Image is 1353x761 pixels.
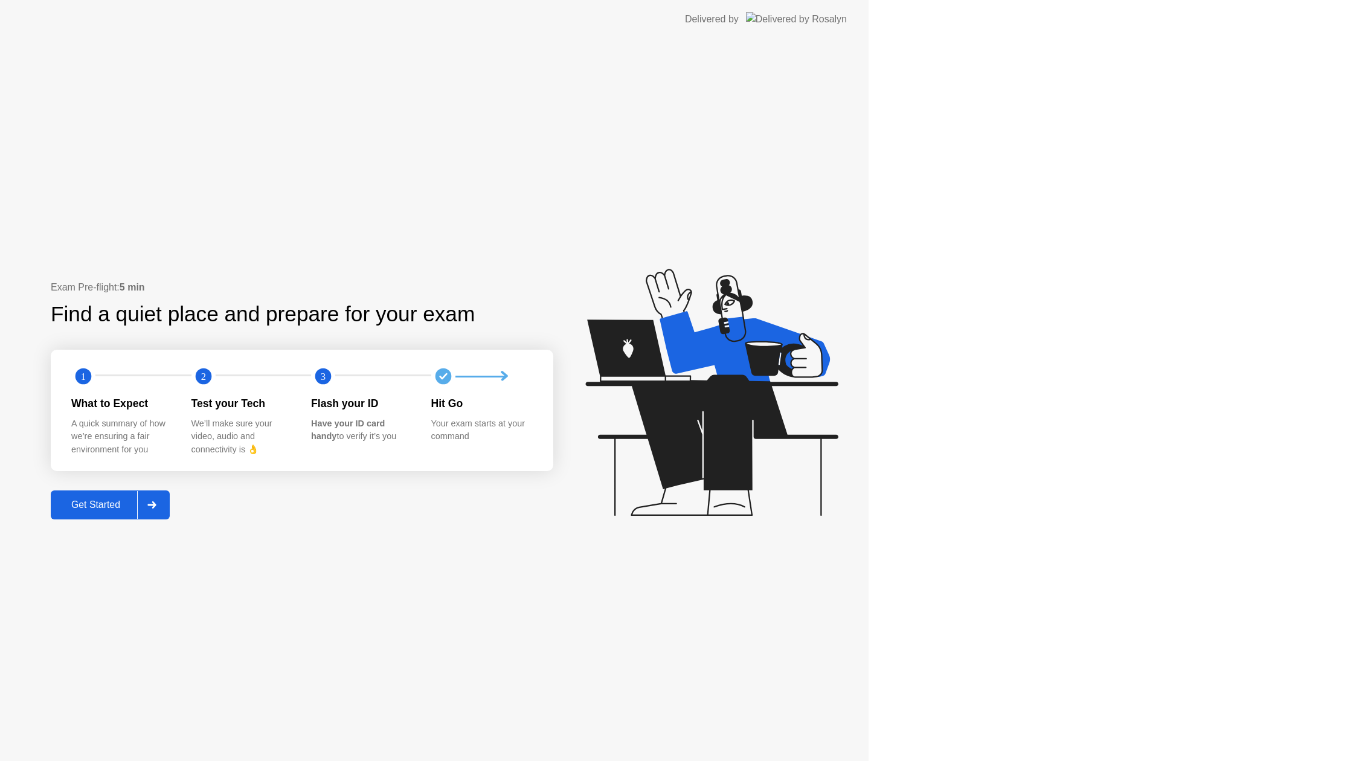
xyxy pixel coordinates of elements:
[191,417,292,457] div: We’ll make sure your video, audio and connectivity is 👌
[311,396,412,411] div: Flash your ID
[51,298,477,330] div: Find a quiet place and prepare for your exam
[81,371,86,382] text: 1
[54,499,137,510] div: Get Started
[431,417,532,443] div: Your exam starts at your command
[311,417,412,443] div: to verify it’s you
[746,12,847,26] img: Delivered by Rosalyn
[431,396,532,411] div: Hit Go
[201,371,205,382] text: 2
[51,490,170,519] button: Get Started
[191,396,292,411] div: Test your Tech
[685,12,739,27] div: Delivered by
[311,419,385,442] b: Have your ID card handy
[71,417,172,457] div: A quick summary of how we’re ensuring a fair environment for you
[120,282,145,292] b: 5 min
[71,396,172,411] div: What to Expect
[321,371,326,382] text: 3
[51,280,553,295] div: Exam Pre-flight:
